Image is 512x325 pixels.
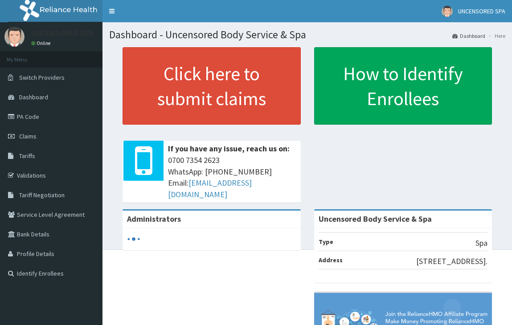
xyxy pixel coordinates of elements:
h1: Dashboard - Uncensored Body Service & Spa [109,29,505,41]
a: How to Identify Enrollees [314,47,492,125]
svg: audio-loading [127,232,140,246]
p: UNCENSORED SPA [31,29,93,37]
span: Claims [19,132,37,140]
a: Dashboard [452,32,485,40]
img: User Image [442,6,453,17]
strong: Uncensored Body Service & Spa [319,214,432,224]
a: Online [31,40,53,46]
span: 0700 7354 2623 WhatsApp: [PHONE_NUMBER] Email: [168,154,296,200]
span: Tariff Negotiation [19,191,65,199]
li: Here [486,32,505,40]
b: Address [319,256,343,264]
span: Tariffs [19,152,35,160]
p: [STREET_ADDRESS]. [416,256,487,267]
b: If you have any issue, reach us on: [168,143,290,154]
span: Switch Providers [19,73,65,81]
span: Dashboard [19,93,48,101]
b: Administrators [127,214,181,224]
span: UNCENSORED SPA [458,7,505,15]
b: Type [319,238,333,246]
p: Spa [475,237,487,249]
img: User Image [4,27,25,47]
a: [EMAIL_ADDRESS][DOMAIN_NAME] [168,178,252,199]
a: Click here to submit claims [123,47,301,125]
